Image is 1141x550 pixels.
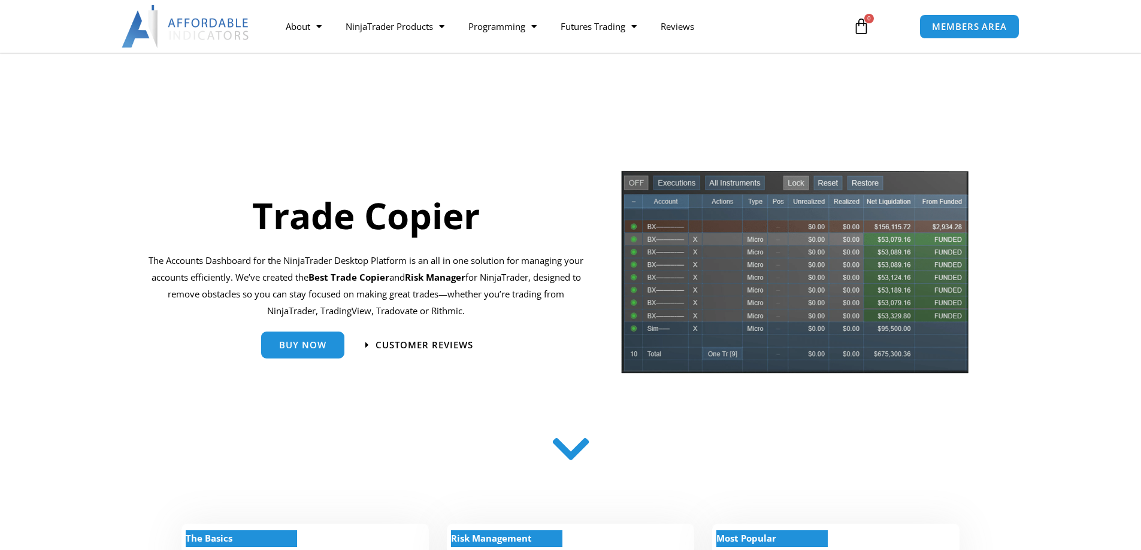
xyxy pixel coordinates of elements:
strong: Risk Manager [405,271,465,283]
a: Reviews [649,13,706,40]
a: NinjaTrader Products [334,13,456,40]
strong: Risk Management [451,532,532,544]
a: Futures Trading [549,13,649,40]
img: LogoAI | Affordable Indicators – NinjaTrader [122,5,250,48]
a: Buy Now [261,332,344,358]
nav: Menu [274,13,839,40]
img: tradecopier | Affordable Indicators – NinjaTrader [620,169,970,383]
span: Buy Now [279,341,326,350]
a: Customer Reviews [365,341,473,350]
a: MEMBERS AREA [919,14,1019,39]
p: The Accounts Dashboard for the NinjaTrader Desktop Platform is an all in one solution for managin... [149,253,584,319]
h1: Trade Copier [149,190,584,241]
b: Best Trade Copier [308,271,389,283]
a: About [274,13,334,40]
a: 0 [835,9,888,44]
strong: Most Popular [716,532,776,544]
span: 0 [864,14,874,23]
a: Programming [456,13,549,40]
span: MEMBERS AREA [932,22,1007,31]
span: Customer Reviews [376,341,473,350]
strong: The Basics [186,532,232,544]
